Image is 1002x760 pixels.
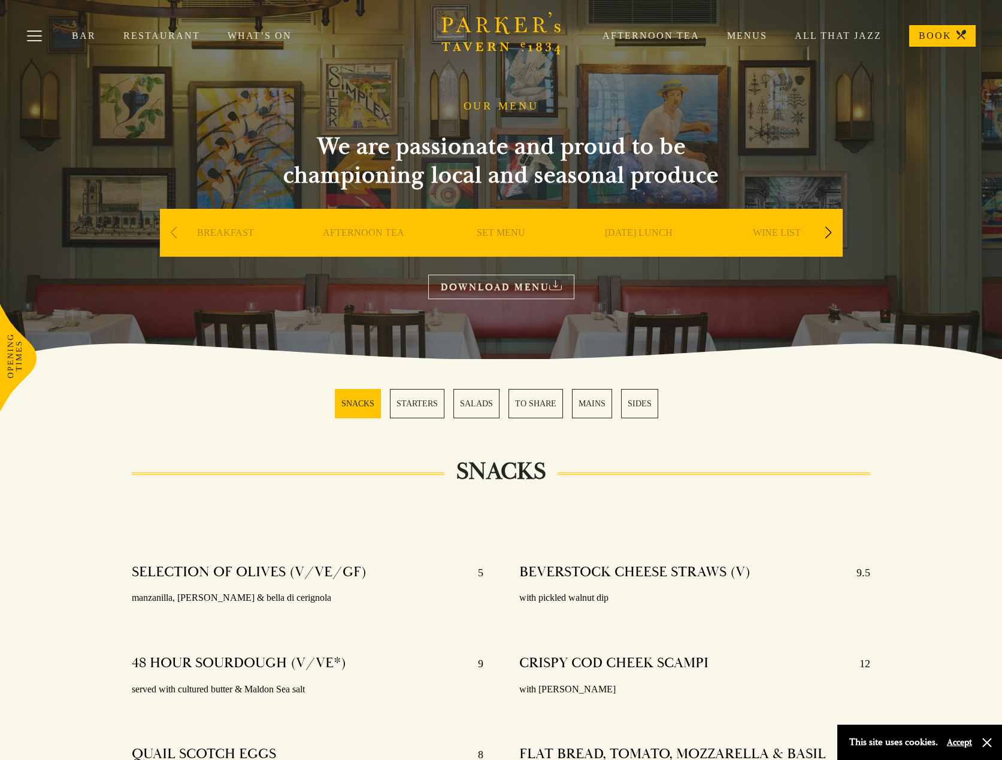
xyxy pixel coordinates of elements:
p: 9 [466,654,483,673]
p: 12 [847,654,870,673]
a: SET MENU [477,227,525,275]
a: [DATE] LUNCH [605,227,673,275]
a: AFTERNOON TEA [323,227,404,275]
a: WINE LIST [753,227,801,275]
h4: BEVERSTOCK CHEESE STRAWS (V) [519,563,750,582]
div: Previous slide [166,220,182,246]
a: 4 / 6 [508,389,563,418]
h4: SELECTION OF OLIVES (V/VE/GF) [132,563,367,582]
a: BREAKFAST [197,227,254,275]
div: 1 / 9 [160,209,292,293]
p: manzanilla, [PERSON_NAME] & bella di cerignola [132,589,483,607]
h4: CRISPY COD CHEEK SCAMPI [519,654,709,673]
p: served with cultured butter & Maldon Sea salt [132,681,483,698]
div: 3 / 9 [435,209,567,293]
h2: SNACKS [444,457,558,486]
button: Close and accept [981,737,993,749]
div: 4 / 9 [573,209,705,293]
a: 6 / 6 [621,389,658,418]
a: DOWNLOAD MENU [428,275,574,299]
a: 2 / 6 [390,389,444,418]
h2: We are passionate and proud to be championing local and seasonal produce [262,132,741,190]
div: 2 / 9 [298,209,429,293]
p: 9.5 [844,563,870,582]
button: Accept [947,737,972,748]
h1: OUR MENU [464,100,539,113]
p: This site uses cookies. [849,734,938,751]
a: 3 / 6 [453,389,500,418]
p: 5 [466,563,483,582]
a: 1 / 6 [335,389,381,418]
a: 5 / 6 [572,389,612,418]
div: Next slide [821,220,837,246]
h4: 48 HOUR SOURDOUGH (V/VE*) [132,654,346,673]
p: with pickled walnut dip [519,589,870,607]
p: with [PERSON_NAME] [519,681,870,698]
div: 5 / 9 [711,209,843,293]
